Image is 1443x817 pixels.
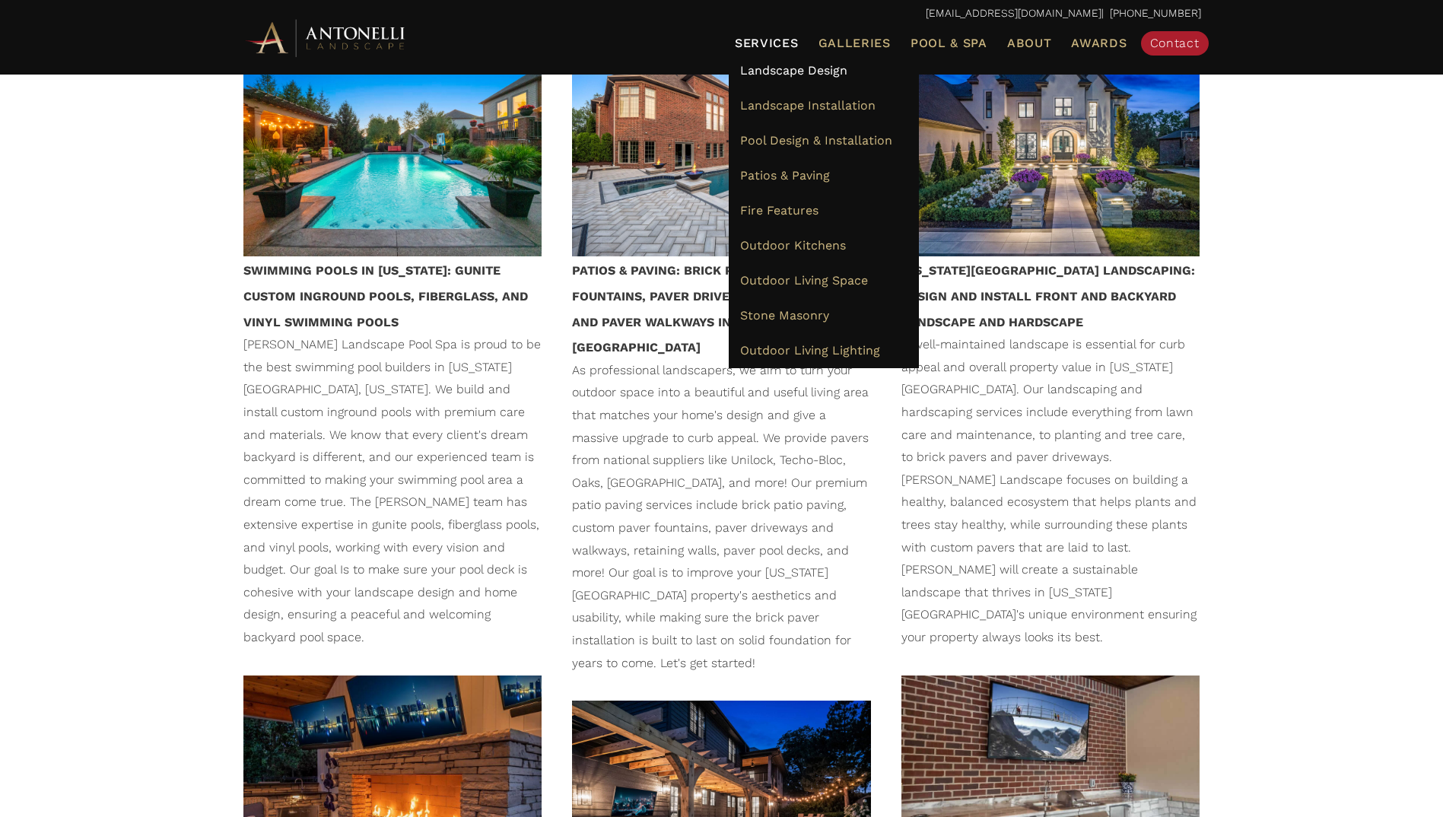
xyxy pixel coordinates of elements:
[729,228,919,263] a: Outdoor Kitchens
[904,33,993,53] a: Pool & Spa
[735,37,799,49] span: Services
[901,33,1200,256] img: 8-web-or-mls-DJI_0867
[901,263,1195,329] a: [US_STATE][GEOGRAPHIC_DATA] LANDSCAPING: DESIGN AND INSTALL FRONT AND BACKYARD LANDSCAPE AND HARD...
[729,33,805,53] a: Services
[740,273,868,288] span: Outdoor Living Space
[926,7,1101,19] a: [EMAIL_ADDRESS][DOMAIN_NAME]
[740,308,829,323] span: Stone Masonry
[1150,36,1200,50] span: Contact
[740,168,830,183] span: Patios & Paving
[572,33,871,256] img: Antonelli_Landscape_Pool_Spa_Brick_Design_Patio
[729,123,919,158] a: Pool Design & Installation
[243,263,528,329] a: SWIMMING POOLS IN [US_STATE]: GUNITE CUSTOM INGROUND POOLS, FIBERGLASS, AND VINYL SWIMMING POOLS
[572,263,859,354] a: PATIOS & PAVING: BRICK PAVER PATIOS, PAVER FOUNTAINS, PAVER DRIVEWAYS, PAVER STEPS, AND PAVER WAL...
[740,238,846,253] span: Outdoor Kitchens
[572,363,869,670] span: As professional landscapers, we aim to turn your outdoor space into a beautiful and useful living...
[729,333,919,368] a: Outdoor Living Lighting
[740,63,847,78] span: Landscape Design
[243,33,542,256] img: P7000349
[901,333,1200,656] p: A well-maintained landscape is essential for curb appeal and overall property value in [US_STATE]...
[1141,31,1209,56] a: Contact
[740,203,818,218] span: Fire Features
[911,36,987,50] span: Pool & Spa
[729,298,919,333] a: Stone Masonry
[243,333,542,656] p: [PERSON_NAME] Landscape Pool Spa is proud to be the best swimming pool builders in [US_STATE][GEO...
[243,17,410,59] img: Antonelli Horizontal Logo
[1065,33,1133,53] a: Awards
[740,343,880,358] span: Outdoor Living Lighting
[729,193,919,228] a: Fire Features
[740,98,876,113] span: Landscape Installation
[740,133,892,148] span: Pool Design & Installation
[1001,33,1058,53] a: About
[812,33,897,53] a: Galleries
[818,36,891,50] span: Galleries
[1071,36,1127,50] span: Awards
[729,158,919,193] a: Patios & Paving
[1007,37,1052,49] span: About
[729,53,919,88] a: Landscape Design
[729,88,919,123] a: Landscape Installation
[729,263,919,298] a: Outdoor Living Space
[243,4,1201,24] p: | [PHONE_NUMBER]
